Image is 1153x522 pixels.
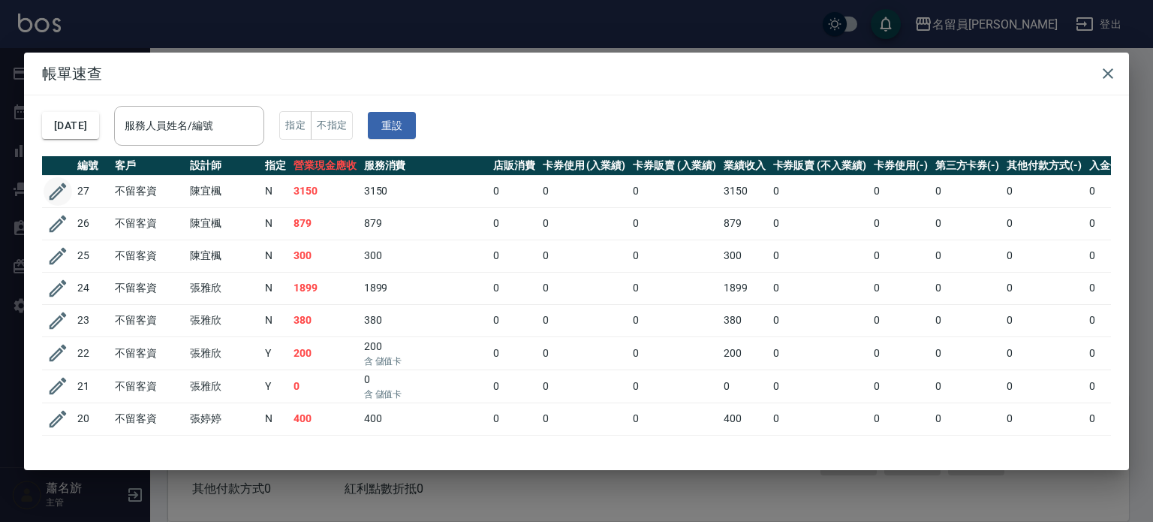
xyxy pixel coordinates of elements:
td: 0 [539,304,630,336]
td: 0 [360,370,489,403]
td: 1899 [720,272,769,304]
td: 不留客資 [111,435,186,467]
th: 編號 [74,156,111,176]
td: 不留客資 [111,175,186,207]
td: 0 [769,240,870,272]
td: 0 [290,370,360,403]
th: 服務消費 [360,156,489,176]
td: 0 [489,272,539,304]
td: N [261,240,290,272]
td: 張婷婷 [186,435,261,467]
p: 含 儲值卡 [364,355,486,368]
td: Y [261,370,290,403]
td: 0 [1003,336,1085,370]
td: 0 [539,240,630,272]
td: N [261,435,290,467]
td: 不留客資 [111,304,186,336]
td: N [261,272,290,304]
td: 0 [629,272,720,304]
th: 卡券販賣 (不入業績) [769,156,870,176]
p: 含 儲值卡 [364,388,486,401]
td: 380 [720,304,769,336]
td: Y [261,336,290,370]
td: 0 [1085,304,1147,336]
td: 300 [720,240,769,272]
td: 0 [539,336,630,370]
th: 卡券販賣 (入業績) [629,156,720,176]
td: 0 [1085,336,1147,370]
td: 0 [489,336,539,370]
td: 0 [489,304,539,336]
td: 0 [489,435,539,467]
td: 0 [1085,370,1147,403]
th: 客戶 [111,156,186,176]
td: 陳宜楓 [186,207,261,240]
td: 0 [489,403,539,435]
td: 0 [870,175,932,207]
td: 1899 [290,272,360,304]
td: N [261,304,290,336]
td: 0 [870,336,932,370]
td: 0 [629,175,720,207]
td: 0 [539,435,630,467]
th: 店販消費 [489,156,539,176]
button: 重設 [368,112,416,140]
td: 張雅欣 [186,370,261,403]
th: 業績收入 [720,156,769,176]
td: 0 [932,304,1004,336]
td: 0 [629,304,720,336]
td: 0 [769,304,870,336]
td: 0 [932,175,1004,207]
td: 0 [870,304,932,336]
td: 19 [74,435,111,467]
td: 0 [932,207,1004,240]
td: N [261,403,290,435]
td: 0 [489,240,539,272]
td: 0 [932,336,1004,370]
td: 0 [629,207,720,240]
td: 300 [290,240,360,272]
td: 23 [74,304,111,336]
td: 400 [720,403,769,435]
td: 0 [1003,207,1085,240]
th: 設計師 [186,156,261,176]
td: 0 [1085,240,1147,272]
td: 879 [720,207,769,240]
td: 0 [769,403,870,435]
td: 380 [360,304,489,336]
td: 0 [870,370,932,403]
td: 0 [629,435,720,467]
th: 卡券使用(-) [870,156,932,176]
td: 0 [1003,304,1085,336]
td: 張婷婷 [186,403,261,435]
td: 200 [290,336,360,370]
td: 陳宜楓 [186,175,261,207]
td: 0 [870,207,932,240]
td: 0 [769,435,870,467]
td: 27 [74,175,111,207]
td: 0 [1003,240,1085,272]
td: 0 [489,175,539,207]
td: 張雅欣 [186,304,261,336]
button: [DATE] [42,112,99,140]
td: 0 [629,403,720,435]
td: 0 [629,336,720,370]
td: 不留客資 [111,272,186,304]
td: 3150 [720,175,769,207]
h2: 帳單速查 [24,53,1129,95]
td: 0 [769,207,870,240]
td: 25 [74,240,111,272]
td: 380 [360,435,489,467]
td: 0 [539,207,630,240]
td: 20 [74,403,111,435]
td: 21 [74,370,111,403]
td: 不留客資 [111,370,186,403]
td: 200 [360,336,489,370]
button: 指定 [279,111,312,140]
td: 0 [769,370,870,403]
td: 400 [290,403,360,435]
td: 0 [720,370,769,403]
td: N [261,207,290,240]
td: 0 [1085,207,1147,240]
td: 0 [629,370,720,403]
